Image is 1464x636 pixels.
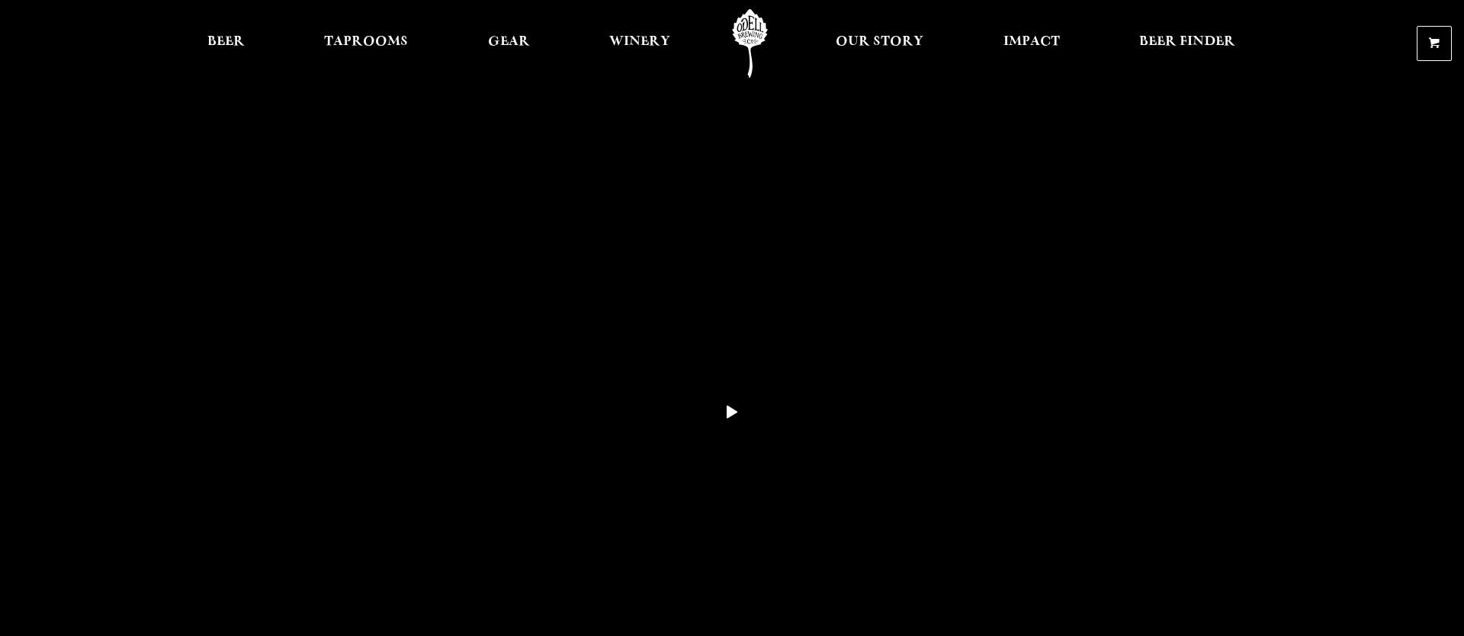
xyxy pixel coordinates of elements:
[314,9,418,78] a: Taprooms
[826,9,933,78] a: Our Story
[207,36,245,48] span: Beer
[599,9,680,78] a: Winery
[1129,9,1245,78] a: Beer Finder
[1003,36,1060,48] span: Impact
[836,36,923,48] span: Our Story
[324,36,408,48] span: Taprooms
[1139,36,1235,48] span: Beer Finder
[994,9,1070,78] a: Impact
[609,36,670,48] span: Winery
[721,9,779,78] a: Odell Home
[197,9,255,78] a: Beer
[478,9,540,78] a: Gear
[488,36,530,48] span: Gear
